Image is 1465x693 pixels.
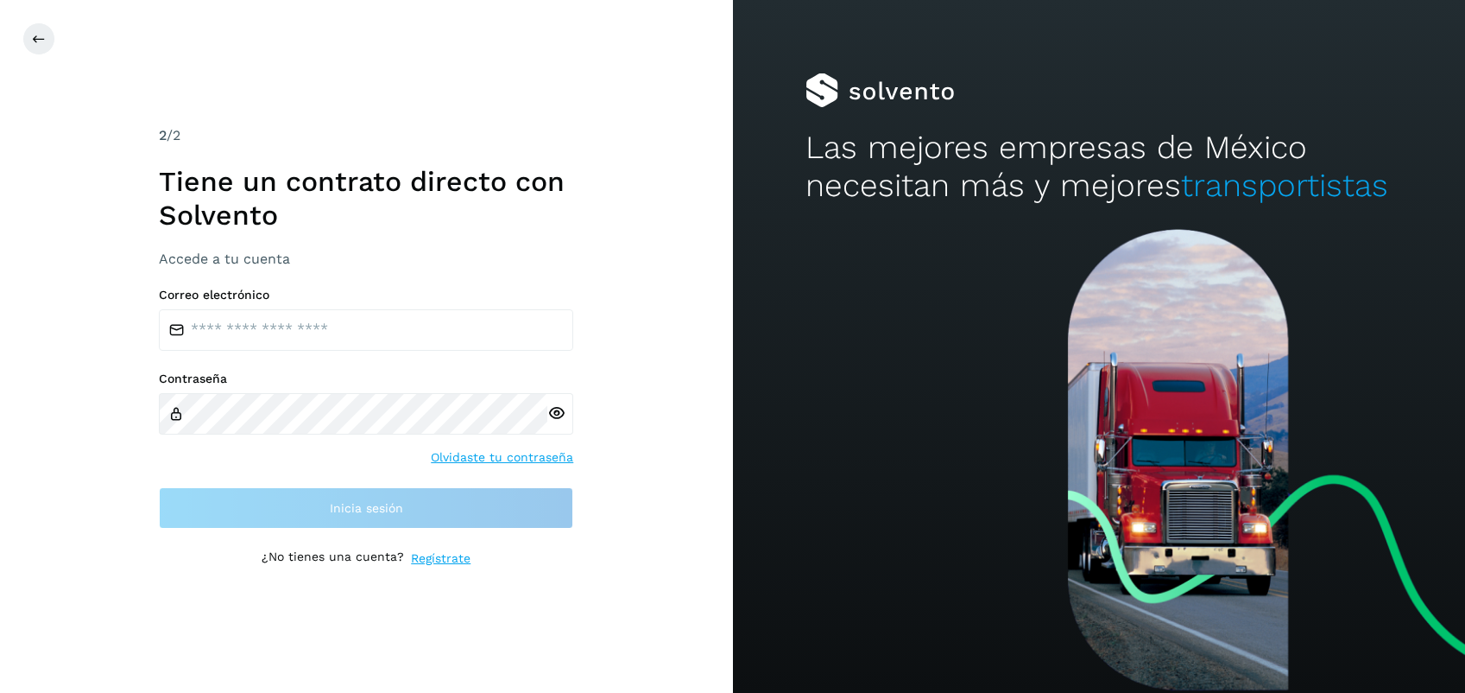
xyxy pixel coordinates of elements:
h3: Accede a tu cuenta [159,251,573,267]
h2: Las mejores empresas de México necesitan más y mejores [805,129,1392,206]
button: Inicia sesión [159,487,573,529]
div: /2 [159,125,573,146]
p: ¿No tienes una cuenta? [262,550,404,568]
a: Regístrate [411,550,470,568]
span: 2 [159,127,167,143]
span: Inicia sesión [330,502,403,514]
span: transportistas [1181,167,1388,204]
label: Correo electrónico [159,288,573,302]
h1: Tiene un contrato directo con Solvento [159,165,573,232]
label: Contraseña [159,372,573,386]
a: Olvidaste tu contraseña [431,448,573,467]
